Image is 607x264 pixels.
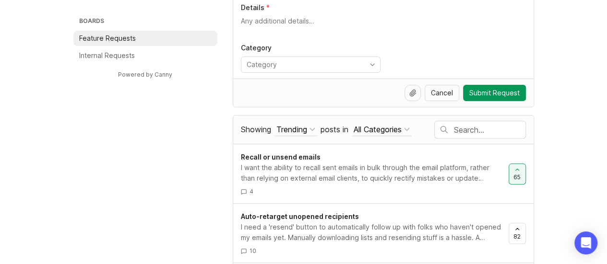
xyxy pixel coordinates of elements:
[241,212,359,220] span: Auto-retarget unopened recipients
[469,88,520,98] span: Submit Request
[509,223,526,244] button: 82
[241,162,501,184] div: I want the ability to recall sent emails in bulk through the email platform, rather than relying ...
[274,123,317,136] button: Showing
[352,123,412,136] button: posts in
[250,247,256,255] span: 10
[241,16,526,35] textarea: Details
[241,222,501,243] div: I need a 'resend' button to automatically follow up with folks who haven't opened my emails yet. ...
[513,232,521,241] span: 82
[509,163,526,184] button: 65
[425,85,459,101] button: Cancel
[241,152,509,195] a: Recall or unsend emailsI want the ability to recall sent emails in bulk through the email platfor...
[73,48,217,63] a: Internal Requests
[321,125,348,134] span: posts in
[79,51,135,60] p: Internal Requests
[77,15,217,29] h3: Boards
[431,88,453,98] span: Cancel
[365,61,380,69] svg: toggle icon
[513,173,521,181] span: 65
[73,31,217,46] a: Feature Requests
[79,34,136,43] p: Feature Requests
[463,85,526,101] button: Submit Request
[117,69,174,80] a: Powered by Canny
[241,3,264,12] p: Details
[241,43,381,53] p: Category
[241,153,321,161] span: Recall or unsend emails
[276,124,307,135] div: Trending
[241,125,271,134] span: Showing
[247,59,364,70] input: Category
[241,211,509,255] a: Auto-retarget unopened recipientsI need a 'resend' button to automatically follow up with folks w...
[574,231,597,254] div: Open Intercom Messenger
[354,124,402,135] div: All Categories
[454,125,525,135] input: Search…
[250,187,253,195] span: 4
[241,57,381,73] div: toggle menu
